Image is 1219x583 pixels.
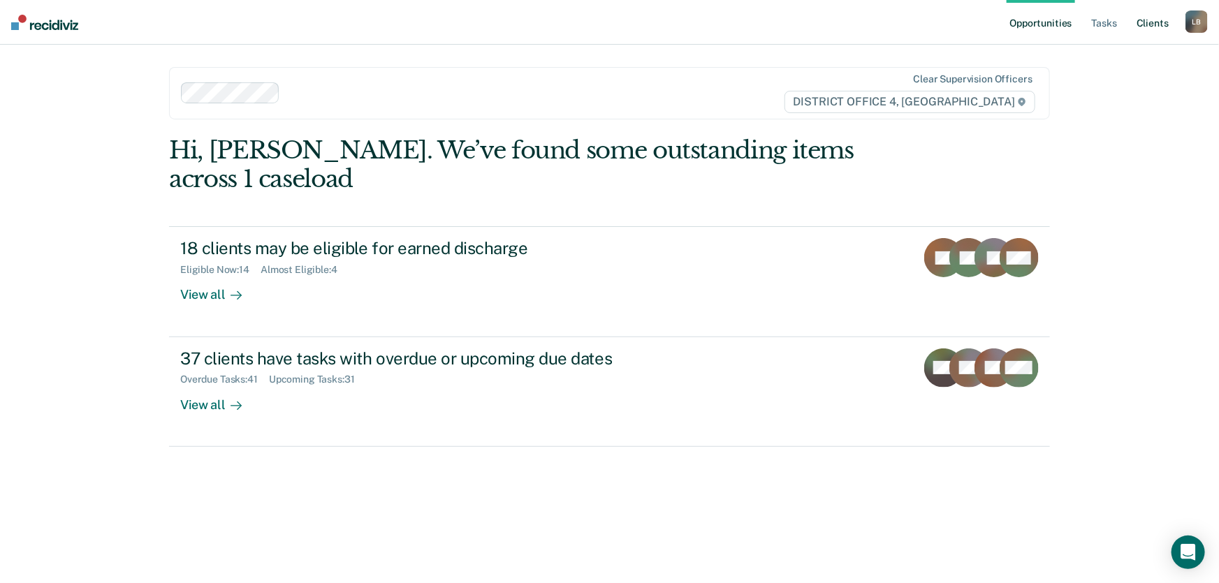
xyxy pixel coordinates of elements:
div: Upcoming Tasks : 31 [269,374,366,385]
div: 37 clients have tasks with overdue or upcoming due dates [180,348,671,369]
div: Clear supervision officers [913,73,1032,85]
div: 18 clients may be eligible for earned discharge [180,238,671,258]
div: L B [1185,10,1208,33]
a: 37 clients have tasks with overdue or upcoming due datesOverdue Tasks:41Upcoming Tasks:31View all [169,337,1050,447]
div: Overdue Tasks : 41 [180,374,269,385]
div: Hi, [PERSON_NAME]. We’ve found some outstanding items across 1 caseload [169,136,874,193]
img: Recidiviz [11,15,78,30]
div: View all [180,385,258,413]
button: LB [1185,10,1208,33]
div: Eligible Now : 14 [180,264,261,276]
a: 18 clients may be eligible for earned dischargeEligible Now:14Almost Eligible:4View all [169,226,1050,337]
div: View all [180,276,258,303]
div: Almost Eligible : 4 [261,264,349,276]
span: DISTRICT OFFICE 4, [GEOGRAPHIC_DATA] [784,91,1035,113]
div: Open Intercom Messenger [1171,536,1205,569]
